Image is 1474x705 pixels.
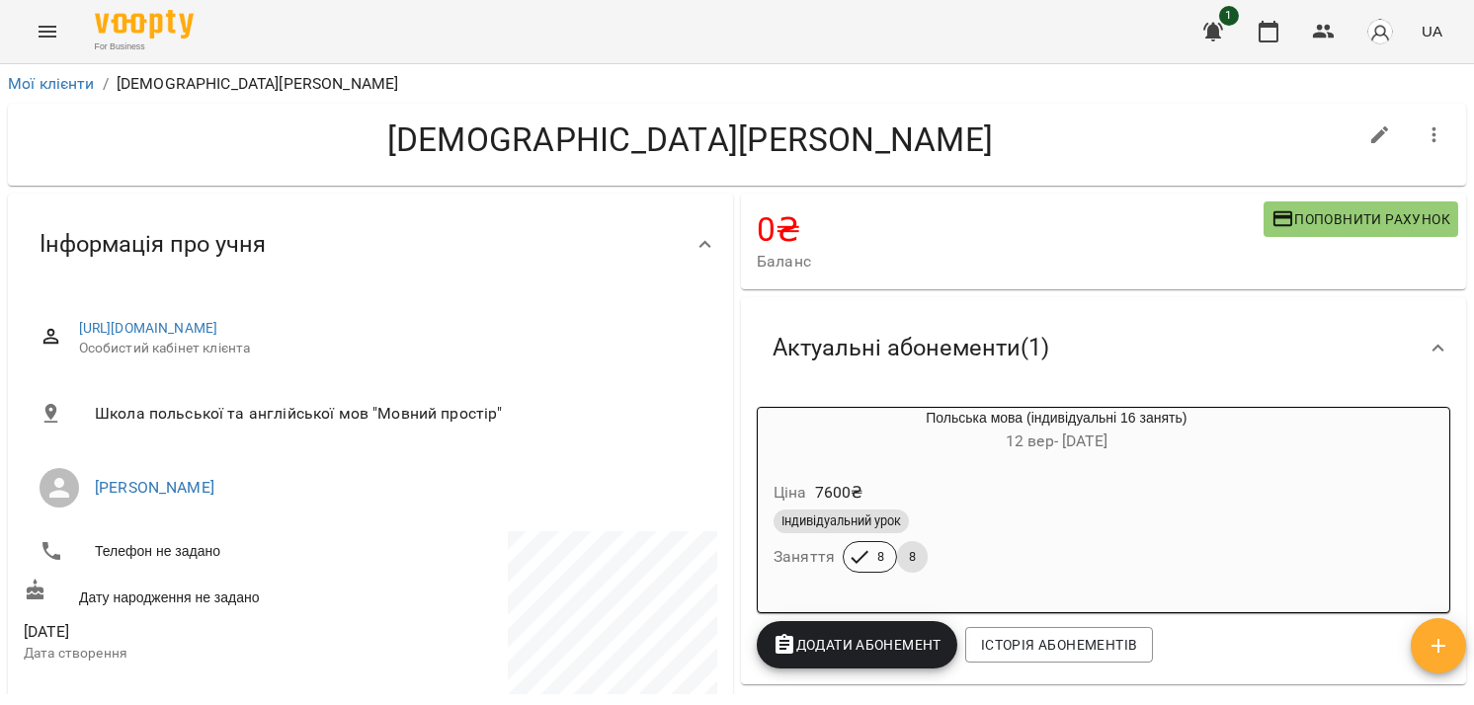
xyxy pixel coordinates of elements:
[1422,21,1442,41] span: UA
[95,40,194,53] span: For Business
[79,320,218,336] a: [URL][DOMAIN_NAME]
[40,229,266,260] span: Інформація про учня
[758,408,1355,455] div: Польська мова (індивідуальні 16 занять)
[774,479,807,507] h6: Ціна
[774,543,835,571] h6: Заняття
[741,297,1466,399] div: Актуальні абонементи(1)
[757,621,957,668] button: Додати Абонемент
[8,194,733,295] div: Інформація про учня
[1006,431,1107,450] span: 12 вер - [DATE]
[865,548,896,566] span: 8
[897,548,928,566] span: 8
[20,575,370,611] div: Дату народження не задано
[24,8,71,55] button: Menu
[757,209,1264,250] h4: 0 ₴
[24,620,367,644] span: [DATE]
[757,250,1264,274] span: Баланс
[981,633,1137,657] span: Історія абонементів
[758,408,1355,596] button: Польська мова (індивідуальні 16 занять)12 вер- [DATE]Ціна7600₴Індивідуальний урокЗаняття88
[815,481,863,505] p: 7600 ₴
[79,339,701,358] span: Особистий кабінет клієнта
[1271,207,1450,231] span: Поповнити рахунок
[773,333,1049,363] span: Актуальні абонементи ( 1 )
[8,74,95,93] a: Мої клієнти
[95,10,194,39] img: Voopty Logo
[24,119,1356,160] h4: [DEMOGRAPHIC_DATA][PERSON_NAME]
[95,478,214,497] a: [PERSON_NAME]
[1366,18,1394,45] img: avatar_s.png
[774,512,909,530] span: Індивідуальний урок
[1219,6,1239,26] span: 1
[24,644,367,664] p: Дата створення
[103,72,109,96] li: /
[1414,13,1450,49] button: UA
[1264,201,1458,237] button: Поповнити рахунок
[24,531,367,571] li: Телефон не задано
[773,633,942,657] span: Додати Абонемент
[117,72,399,96] p: [DEMOGRAPHIC_DATA][PERSON_NAME]
[8,72,1466,96] nav: breadcrumb
[965,627,1153,663] button: Історія абонементів
[95,402,701,426] span: Школа польської та англійської мов "Мовний простір"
